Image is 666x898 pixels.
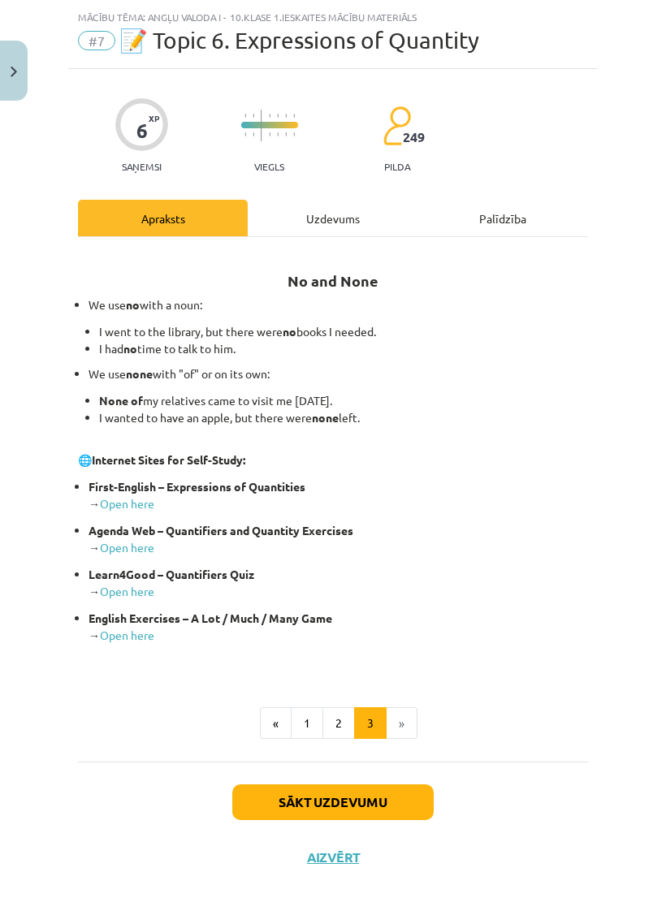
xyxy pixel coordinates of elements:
strong: Agenda Web – Quantifiers and Quantity Exercises [89,523,353,538]
img: icon-long-line-d9ea69661e0d244f92f715978eff75569469978d946b2353a9bb055b3ed8787d.svg [261,110,262,141]
p: → [89,522,588,556]
div: Uzdevums [248,200,417,236]
strong: none [312,410,339,425]
img: icon-short-line-57e1e144782c952c97e751825c79c345078a6d821885a25fce030b3d8c18986b.svg [269,114,270,118]
button: 3 [354,707,387,740]
button: 1 [291,707,323,740]
button: Sākt uzdevumu [232,784,434,820]
span: 📝 Topic 6. Expressions of Quantity [119,27,479,54]
span: XP [149,114,159,123]
span: 249 [403,130,425,145]
a: Open here [100,540,154,555]
div: Apraksts [78,200,248,236]
img: icon-short-line-57e1e144782c952c97e751825c79c345078a6d821885a25fce030b3d8c18986b.svg [269,132,270,136]
img: icon-short-line-57e1e144782c952c97e751825c79c345078a6d821885a25fce030b3d8c18986b.svg [277,114,279,118]
strong: First-English – Expressions of Quantities [89,479,305,494]
img: icon-close-lesson-0947bae3869378f0d4975bcd49f059093ad1ed9edebbc8119c70593378902aed.svg [11,67,17,77]
div: Mācību tēma: Angļu valoda i - 10.klase 1.ieskaites mācību materiāls [78,11,588,23]
p: → [89,478,588,512]
span: #7 [78,31,115,50]
p: Saņemsi [115,161,168,172]
p: → [89,566,588,600]
strong: English Exercises – A Lot / Much / Many Game [89,611,332,625]
img: icon-short-line-57e1e144782c952c97e751825c79c345078a6d821885a25fce030b3d8c18986b.svg [293,132,295,136]
p: Viegls [254,161,284,172]
strong: None of [99,393,143,408]
strong: Internet Sites for Self-Study: [92,452,245,467]
p: We use with "of" or on its own: [89,365,588,382]
img: icon-short-line-57e1e144782c952c97e751825c79c345078a6d821885a25fce030b3d8c18986b.svg [285,114,287,118]
li: I wanted to have an apple, but there were left. [99,409,588,443]
button: Aizvērt [302,849,364,866]
button: « [260,707,292,740]
img: icon-short-line-57e1e144782c952c97e751825c79c345078a6d821885a25fce030b3d8c18986b.svg [244,114,246,118]
a: Open here [100,584,154,598]
strong: no [126,297,140,312]
strong: none [126,366,153,381]
p: pilda [384,161,410,172]
strong: no [123,341,137,356]
strong: Learn4Good – Quantifiers Quiz [89,567,254,581]
strong: No and None [288,271,378,290]
p: → [89,610,588,644]
a: Open here [100,496,154,511]
p: 🌐 [78,451,588,468]
p: We use with a noun: [89,296,588,313]
img: students-c634bb4e5e11cddfef0936a35e636f08e4e9abd3cc4e673bd6f9a4125e45ecb1.svg [383,106,411,146]
li: I had time to talk to him. [99,340,588,357]
img: icon-short-line-57e1e144782c952c97e751825c79c345078a6d821885a25fce030b3d8c18986b.svg [244,132,246,136]
nav: Page navigation example [78,707,588,740]
img: icon-short-line-57e1e144782c952c97e751825c79c345078a6d821885a25fce030b3d8c18986b.svg [253,114,254,118]
a: Open here [100,628,154,642]
img: icon-short-line-57e1e144782c952c97e751825c79c345078a6d821885a25fce030b3d8c18986b.svg [277,132,279,136]
li: my relatives came to visit me [DATE]. [99,392,588,409]
img: icon-short-line-57e1e144782c952c97e751825c79c345078a6d821885a25fce030b3d8c18986b.svg [285,132,287,136]
div: Palīdzība [418,200,588,236]
div: 6 [136,119,148,142]
img: icon-short-line-57e1e144782c952c97e751825c79c345078a6d821885a25fce030b3d8c18986b.svg [293,114,295,118]
img: icon-short-line-57e1e144782c952c97e751825c79c345078a6d821885a25fce030b3d8c18986b.svg [253,132,254,136]
button: 2 [322,707,355,740]
li: I went to the library, but there were books I needed. [99,323,588,340]
strong: no [283,324,296,339]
